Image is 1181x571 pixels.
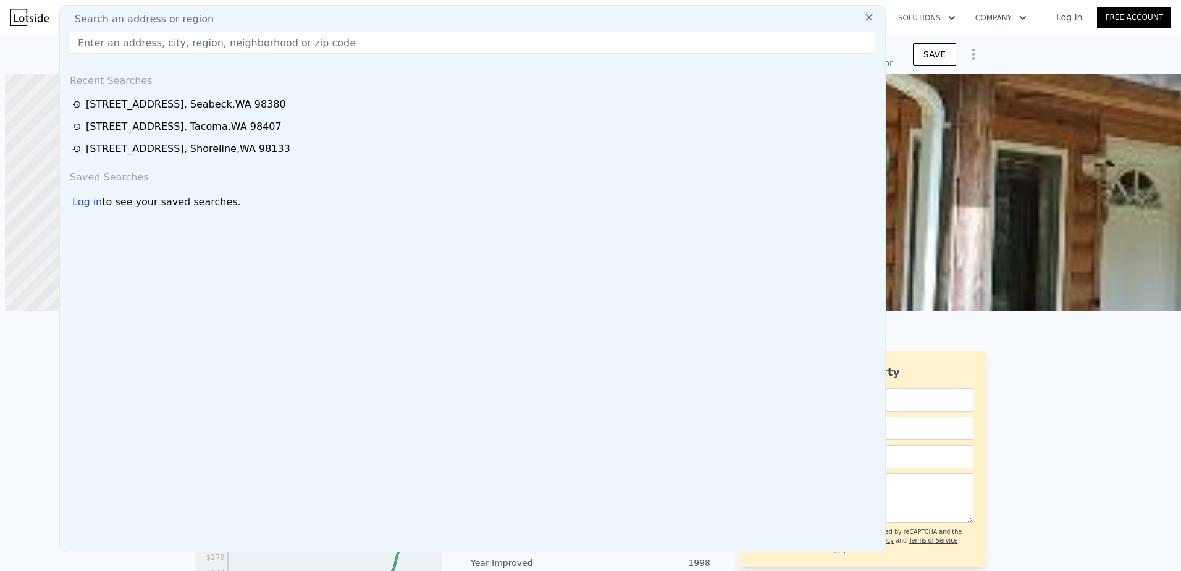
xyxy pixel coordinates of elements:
div: Off Market, last sold for [792,57,893,69]
tspan: $279 [206,553,225,562]
img: Lotside [10,9,49,26]
div: [STREET_ADDRESS] , Tacoma , WA 98407 [86,119,282,134]
a: [STREET_ADDRESS], Seabeck,WA 98380 [72,97,876,112]
button: SAVE [913,43,956,66]
div: [STREET_ADDRESS] , Seabeck , WA 98380 [86,97,286,112]
div: Saved Searches [65,160,880,190]
a: [STREET_ADDRESS], Tacoma,WA 98407 [72,119,876,134]
div: Log in [72,195,102,209]
div: 1998 [590,557,710,569]
div: This site is protected by reCAPTCHA and the Google and apply. [831,528,973,554]
div: [STREET_ADDRESS] , Shoreline , WA 98133 [86,142,290,156]
a: Log In [1041,11,1097,23]
div: Recent Searches [65,64,880,93]
button: Solutions [888,7,965,29]
button: Company [965,7,1036,29]
div: Year Improved [471,557,590,569]
input: Enter an address, city, region, neighborhood or zip code [70,32,875,54]
a: Free Account [1097,7,1171,28]
a: Terms of Service [909,537,957,544]
a: [STREET_ADDRESS], Shoreline,WA 98133 [72,142,876,156]
button: Show Options [961,42,986,67]
span: to see your saved searches. [102,195,240,209]
span: Search an address or region [65,12,214,27]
